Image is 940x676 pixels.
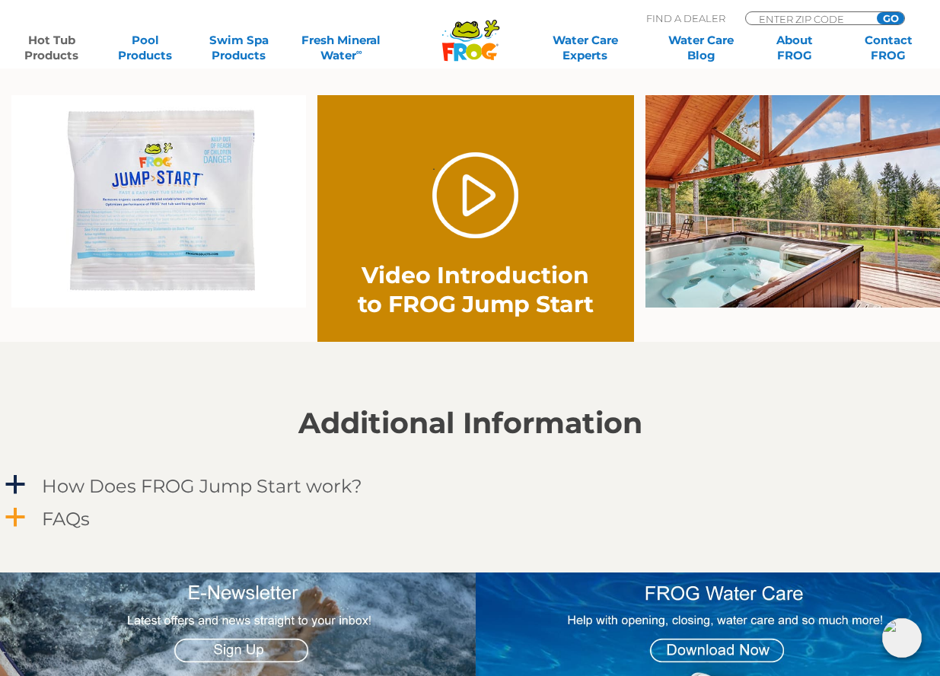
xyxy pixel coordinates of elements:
[758,33,831,63] a: AboutFROG
[526,33,644,63] a: Water CareExperts
[757,12,860,25] input: Zip Code Form
[42,476,362,496] h4: How Does FROG Jump Start work?
[109,33,182,63] a: PoolProducts
[202,33,276,63] a: Swim SpaProducts
[852,33,925,63] a: ContactFROG
[2,505,938,533] a: a FAQs
[11,95,306,308] img: jump start package
[15,33,88,63] a: Hot TubProducts
[665,33,738,63] a: Water CareBlog
[646,11,725,25] p: Find A Dealer
[877,12,904,24] input: GO
[2,407,938,440] h2: Additional Information
[645,95,940,308] img: Hot Tub in Scenic Landscape — Fresh Start to Crystal Clear Water
[882,618,922,658] img: openIcon
[4,474,27,496] span: a
[349,261,602,319] h2: Video Introduction to FROG Jump Start
[2,472,938,500] a: a How Does FROG Jump Start work?
[42,509,90,529] h4: FAQs
[296,33,387,63] a: Fresh MineralWater∞
[4,506,27,529] span: a
[356,46,362,57] sup: ∞
[432,152,518,238] a: Play Video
